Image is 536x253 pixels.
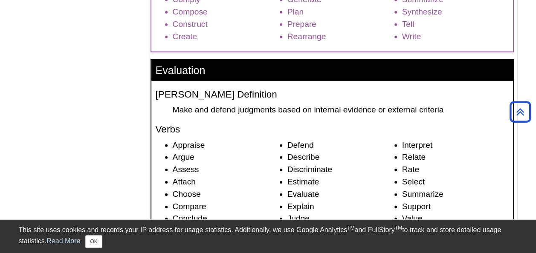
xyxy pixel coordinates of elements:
[402,6,509,18] li: Synthesize
[402,139,509,152] li: Interpret
[402,188,509,201] li: Summarize
[402,18,509,31] li: Tell
[173,213,279,225] li: Conclude
[173,18,279,31] li: Construct
[156,89,509,100] h4: [PERSON_NAME] Definition
[507,106,534,118] a: Back to Top
[287,151,394,164] li: Describe
[287,188,394,201] li: Evaluate
[287,18,394,31] li: Prepare
[402,31,509,43] li: Write
[287,176,394,188] li: Estimate
[402,164,509,176] li: Rate
[402,213,509,225] li: Value
[156,124,509,135] h4: Verbs
[85,235,102,248] button: Close
[19,225,518,248] div: This site uses cookies and records your IP address for usage statistics. Additionally, we use Goo...
[287,6,394,18] li: Plan
[395,225,402,231] sup: TM
[287,139,394,152] li: Defend
[173,176,279,188] li: Attach
[287,213,394,225] li: Judge
[173,188,279,201] li: Choose
[151,60,513,81] h3: Evaluation
[173,201,279,213] li: Compare
[46,237,80,244] a: Read More
[173,164,279,176] li: Assess
[402,176,509,188] li: Select
[173,31,279,43] li: Create
[402,201,509,213] li: Support
[173,151,279,164] li: Argue
[173,104,509,115] dd: Make and defend judgments based on internal evidence or external criteria
[287,201,394,213] li: Explain
[173,6,279,18] li: Compose
[287,31,394,43] li: Rearrange
[402,151,509,164] li: Relate
[347,225,354,231] sup: TM
[173,139,279,152] li: Appraise
[287,164,394,176] li: Discriminate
